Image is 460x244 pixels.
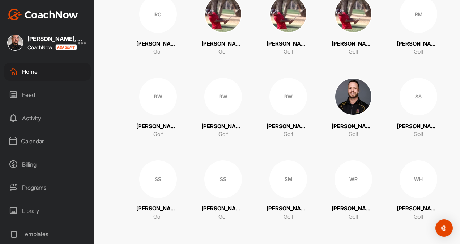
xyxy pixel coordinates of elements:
p: [PERSON_NAME] [397,205,440,213]
div: Feed [4,86,91,104]
a: WH[PERSON_NAME]Golf [397,160,440,221]
div: RW [204,78,242,115]
div: SS [204,160,242,198]
img: square_106be9cbf7b240bfeaf4a7d0961ecb38.jpg [335,78,372,115]
p: [PERSON_NAME] [201,205,245,213]
div: Billing [4,155,91,173]
p: [PERSON_NAME] [397,40,440,48]
p: Golf [284,213,293,221]
p: [PERSON_NAME] [136,40,180,48]
p: [PERSON_NAME] [397,122,440,131]
p: Golf [414,48,423,56]
a: RW[PERSON_NAME]Golf [201,78,245,139]
p: Golf [218,213,228,221]
p: Golf [349,213,358,221]
div: Home [4,63,91,81]
div: RW [269,78,307,115]
div: Programs [4,178,91,197]
p: [PERSON_NAME] [136,122,180,131]
p: Golf [284,48,293,56]
p: [PERSON_NAME] [332,122,375,131]
a: WR[PERSON_NAME]Golf [332,160,375,221]
p: Golf [414,213,423,221]
div: SS [139,160,177,198]
img: square_eb232cf046048fc71d1e38798d1ee7db.jpg [7,35,23,51]
div: RW [139,78,177,115]
div: SS [400,78,437,115]
div: [PERSON_NAME], PGA [27,36,85,42]
p: Golf [153,213,163,221]
div: Templates [4,225,91,243]
a: RW[PERSON_NAME]Golf [267,78,310,139]
p: [PERSON_NAME] [136,205,180,213]
div: Open Intercom Messenger [435,219,453,237]
div: WR [335,160,372,198]
img: CoachNow [7,9,78,20]
a: SM[PERSON_NAME]Golf [267,160,310,221]
a: SS[PERSON_NAME]Golf [201,160,245,221]
img: CoachNow acadmey [55,44,77,50]
a: SS[PERSON_NAME]Golf [136,160,180,221]
p: Golf [349,48,358,56]
p: [PERSON_NAME] [267,40,310,48]
a: [PERSON_NAME]Golf [332,78,375,139]
div: SM [269,160,307,198]
p: Golf [153,48,163,56]
p: Golf [218,48,228,56]
p: Golf [414,130,423,139]
p: [PERSON_NAME] [332,205,375,213]
p: [PERSON_NAME] [332,40,375,48]
p: Golf [153,130,163,139]
p: Golf [349,130,358,139]
p: Golf [284,130,293,139]
p: [PERSON_NAME] [267,122,310,131]
a: SS[PERSON_NAME]Golf [397,78,440,139]
p: [PERSON_NAME] [201,122,245,131]
div: Library [4,202,91,220]
div: WH [400,160,437,198]
p: Golf [218,130,228,139]
p: [PERSON_NAME] [267,205,310,213]
a: RW[PERSON_NAME]Golf [136,78,180,139]
p: [PERSON_NAME] [201,40,245,48]
div: Calendar [4,132,91,150]
div: CoachNow [27,44,77,50]
div: Activity [4,109,91,127]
